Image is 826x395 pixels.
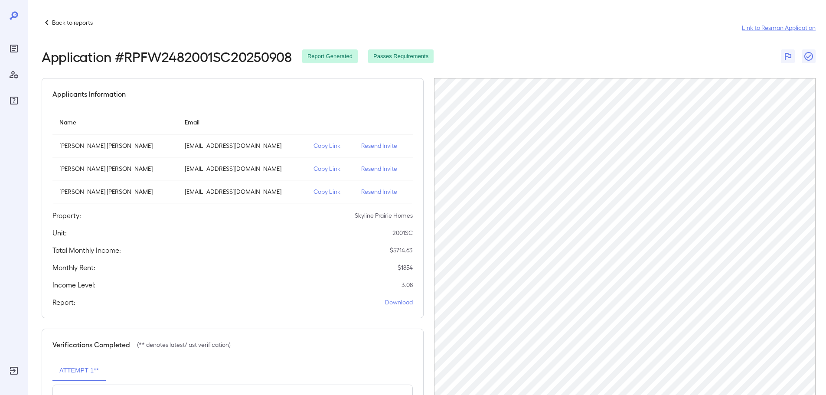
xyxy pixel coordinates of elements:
[52,110,413,203] table: simple table
[7,94,21,108] div: FAQ
[368,52,434,61] span: Passes Requirements
[52,280,95,290] h5: Income Level:
[781,49,795,63] button: Flag Report
[802,49,816,63] button: Close Report
[7,364,21,378] div: Log Out
[398,263,413,272] p: $ 1854
[185,141,300,150] p: [EMAIL_ADDRESS][DOMAIN_NAME]
[185,187,300,196] p: [EMAIL_ADDRESS][DOMAIN_NAME]
[52,18,93,27] p: Back to reports
[313,164,347,173] p: Copy Link
[402,281,413,289] p: 3.08
[355,211,413,220] p: Skyline Prairie Homes
[52,228,67,238] h5: Unit:
[59,164,171,173] p: [PERSON_NAME] [PERSON_NAME]
[137,340,231,349] p: (** denotes latest/last verification)
[361,141,405,150] p: Resend Invite
[361,164,405,173] p: Resend Invite
[52,210,81,221] h5: Property:
[7,42,21,55] div: Reports
[52,110,178,134] th: Name
[361,187,405,196] p: Resend Invite
[52,89,126,99] h5: Applicants Information
[178,110,307,134] th: Email
[392,229,413,237] p: 2001SC
[59,141,171,150] p: [PERSON_NAME] [PERSON_NAME]
[59,187,171,196] p: [PERSON_NAME] [PERSON_NAME]
[52,262,95,273] h5: Monthly Rent:
[742,23,816,32] a: Link to Resman Application
[52,297,75,307] h5: Report:
[52,245,121,255] h5: Total Monthly Income:
[385,298,413,307] a: Download
[390,246,413,255] p: $ 5714.63
[302,52,358,61] span: Report Generated
[42,49,292,64] h2: Application # RPFW2482001SC20250908
[313,141,347,150] p: Copy Link
[52,360,106,381] button: Attempt 1**
[7,68,21,82] div: Manage Users
[52,340,130,350] h5: Verifications Completed
[313,187,347,196] p: Copy Link
[185,164,300,173] p: [EMAIL_ADDRESS][DOMAIN_NAME]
